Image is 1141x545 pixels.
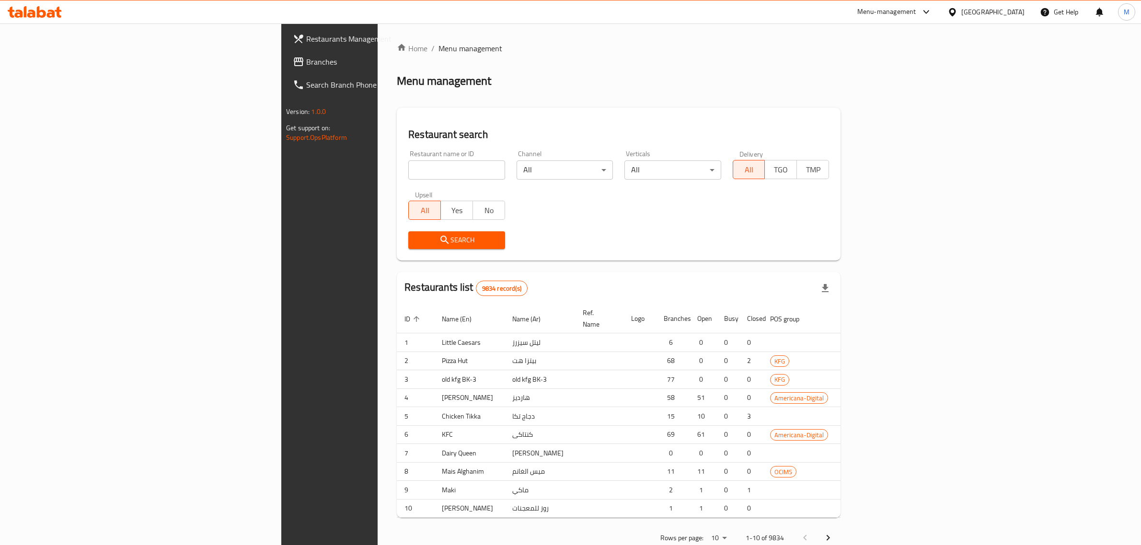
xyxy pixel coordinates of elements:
td: 0 [716,499,739,518]
a: Search Branch Phone [285,73,472,96]
td: 0 [739,425,762,444]
td: 77 [656,370,690,389]
td: بيتزا هت [505,352,575,370]
td: 15 [656,407,690,426]
th: Open [690,304,716,333]
span: KFG [771,374,789,385]
span: 1.0.0 [311,105,326,118]
td: 0 [739,499,762,518]
a: Restaurants Management [285,27,472,50]
span: OCIMS [771,466,796,477]
label: Delivery [739,150,763,157]
td: 2 [739,352,762,370]
nav: breadcrumb [397,43,841,54]
td: 1 [690,499,716,518]
button: No [473,201,505,220]
td: 0 [716,481,739,500]
td: 0 [690,352,716,370]
span: 9834 record(s) [476,284,527,293]
span: Version: [286,105,310,118]
input: Search for restaurant name or ID.. [408,160,505,180]
td: ليتل سيزرز [505,333,575,352]
td: 0 [716,352,739,370]
p: 1-10 of 9834 [746,532,784,544]
td: 0 [739,333,762,352]
td: 2 [656,481,690,500]
td: 3 [739,407,762,426]
span: Yes [445,204,469,217]
td: old kfg BK-3 [505,370,575,389]
th: Logo [623,304,656,333]
td: 1 [656,499,690,518]
th: Busy [716,304,739,333]
button: TGO [764,160,797,179]
span: Ref. Name [583,307,612,330]
td: 0 [716,407,739,426]
table: enhanced table [397,304,924,518]
td: 0 [716,425,739,444]
td: 0 [716,370,739,389]
h2: Restaurant search [408,127,829,142]
td: 0 [690,444,716,463]
button: Yes [440,201,473,220]
span: Americana-Digital [771,393,828,404]
td: 0 [716,333,739,352]
span: M [1124,7,1129,17]
span: Name (En) [442,313,484,325]
button: All [408,201,441,220]
span: TMP [801,163,825,177]
p: Rows per page: [660,532,703,544]
td: 0 [716,388,739,407]
td: ميس الغانم [505,462,575,481]
span: No [477,204,501,217]
th: Closed [739,304,762,333]
span: Get support on: [286,122,330,134]
td: 0 [690,333,716,352]
div: Export file [814,277,837,300]
div: Menu-management [857,6,916,18]
span: TGO [769,163,793,177]
td: كنتاكى [505,425,575,444]
div: All [517,160,613,180]
span: Name (Ar) [512,313,553,325]
button: All [733,160,765,179]
td: 1 [690,481,716,500]
a: Branches [285,50,472,73]
span: KFG [771,356,789,367]
td: 51 [690,388,716,407]
td: 0 [656,444,690,463]
span: Americana-Digital [771,430,828,441]
label: Upsell [415,191,433,198]
td: 69 [656,425,690,444]
span: All [737,163,761,177]
td: 0 [739,444,762,463]
td: 0 [739,388,762,407]
td: ماكي [505,481,575,500]
span: Search Branch Phone [306,79,464,91]
td: 0 [716,462,739,481]
span: Restaurants Management [306,33,464,45]
span: All [413,204,437,217]
td: 11 [690,462,716,481]
th: Branches [656,304,690,333]
td: [PERSON_NAME] [505,444,575,463]
td: 0 [739,462,762,481]
button: Search [408,231,505,249]
td: 11 [656,462,690,481]
a: Support.OpsPlatform [286,131,347,144]
span: Branches [306,56,464,68]
h2: Restaurants list [404,280,528,296]
td: 61 [690,425,716,444]
td: دجاج تكا [505,407,575,426]
td: هارديز [505,388,575,407]
div: All [624,160,721,180]
td: 0 [690,370,716,389]
td: روز للمعجنات [505,499,575,518]
div: Total records count [476,281,528,296]
td: 68 [656,352,690,370]
td: 6 [656,333,690,352]
td: 0 [716,444,739,463]
span: ID [404,313,423,325]
button: TMP [796,160,829,179]
td: 10 [690,407,716,426]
